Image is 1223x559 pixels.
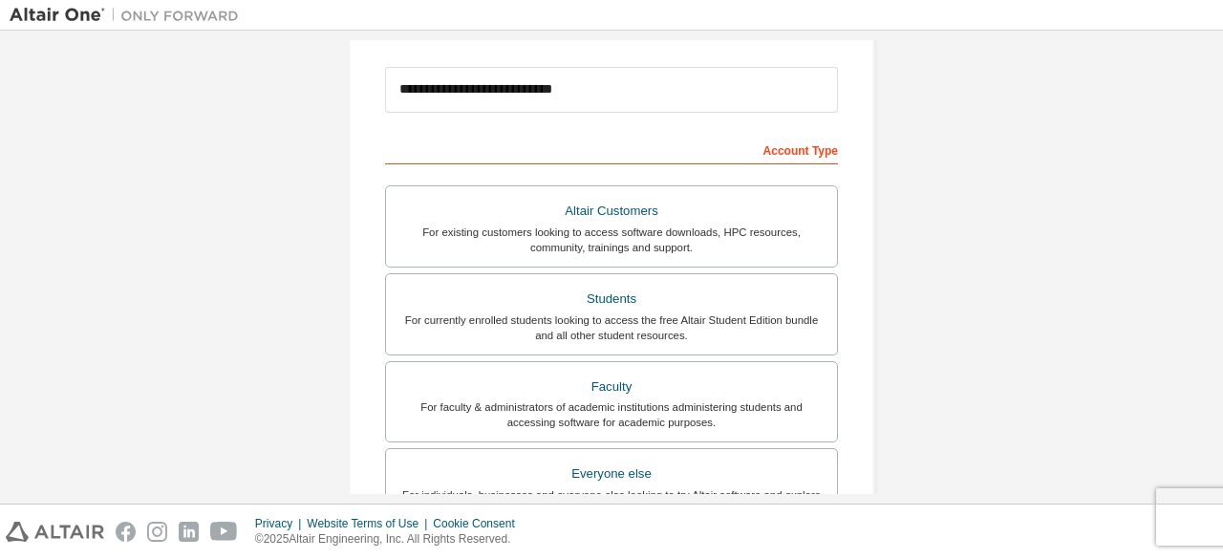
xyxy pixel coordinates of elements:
div: Website Terms of Use [307,516,433,531]
div: For existing customers looking to access software downloads, HPC resources, community, trainings ... [397,225,826,255]
div: Account Type [385,134,838,164]
div: Students [397,286,826,312]
div: For individuals, businesses and everyone else looking to try Altair software and explore our prod... [397,487,826,518]
div: Everyone else [397,461,826,487]
div: For faculty & administrators of academic institutions administering students and accessing softwa... [397,399,826,430]
img: instagram.svg [147,522,167,542]
img: altair_logo.svg [6,522,104,542]
img: Altair One [10,6,248,25]
img: facebook.svg [116,522,136,542]
img: linkedin.svg [179,522,199,542]
div: Altair Customers [397,198,826,225]
img: youtube.svg [210,522,238,542]
p: © 2025 Altair Engineering, Inc. All Rights Reserved. [255,531,526,548]
div: For currently enrolled students looking to access the free Altair Student Edition bundle and all ... [397,312,826,343]
div: Faculty [397,374,826,400]
div: Privacy [255,516,307,531]
div: Cookie Consent [433,516,526,531]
